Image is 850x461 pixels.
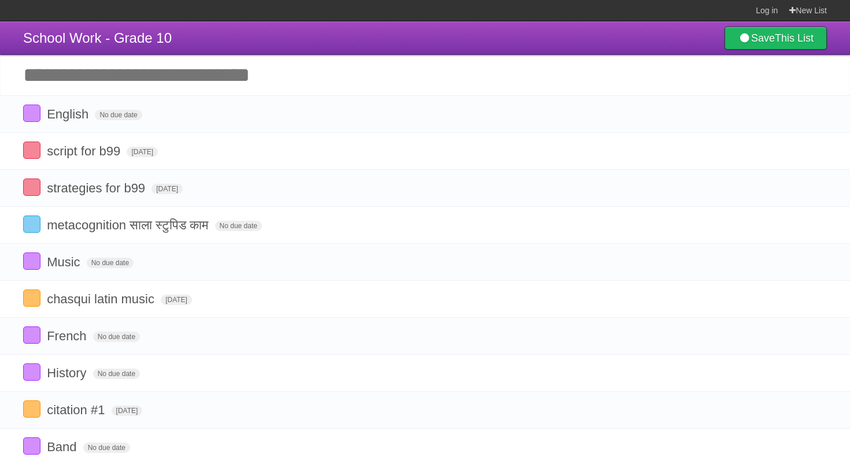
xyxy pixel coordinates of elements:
a: SaveThis List [725,27,827,50]
label: Done [23,252,40,270]
span: No due date [93,369,140,379]
label: Done [23,289,40,307]
span: Music [47,255,83,269]
span: script for b99 [47,144,123,158]
label: Done [23,437,40,455]
span: School Work - Grade 10 [23,30,172,46]
span: History [47,366,89,380]
span: [DATE] [151,184,183,194]
label: Done [23,105,40,122]
span: French [47,329,89,343]
span: No due date [95,110,142,120]
span: Band [47,440,79,454]
span: No due date [83,443,130,453]
span: [DATE] [161,295,192,305]
span: No due date [215,221,262,231]
span: English [47,107,91,121]
label: Done [23,142,40,159]
label: Done [23,326,40,344]
span: No due date [87,258,134,268]
span: citation #1 [47,403,108,417]
span: [DATE] [112,406,143,416]
b: This List [775,32,814,44]
span: metacognition साला स्टुपिड काम [47,218,211,232]
label: Done [23,400,40,418]
label: Done [23,179,40,196]
label: Done [23,215,40,233]
span: chasqui latin music [47,292,157,306]
span: [DATE] [127,147,158,157]
label: Done [23,363,40,381]
span: strategies for b99 [47,181,148,195]
span: No due date [93,332,140,342]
